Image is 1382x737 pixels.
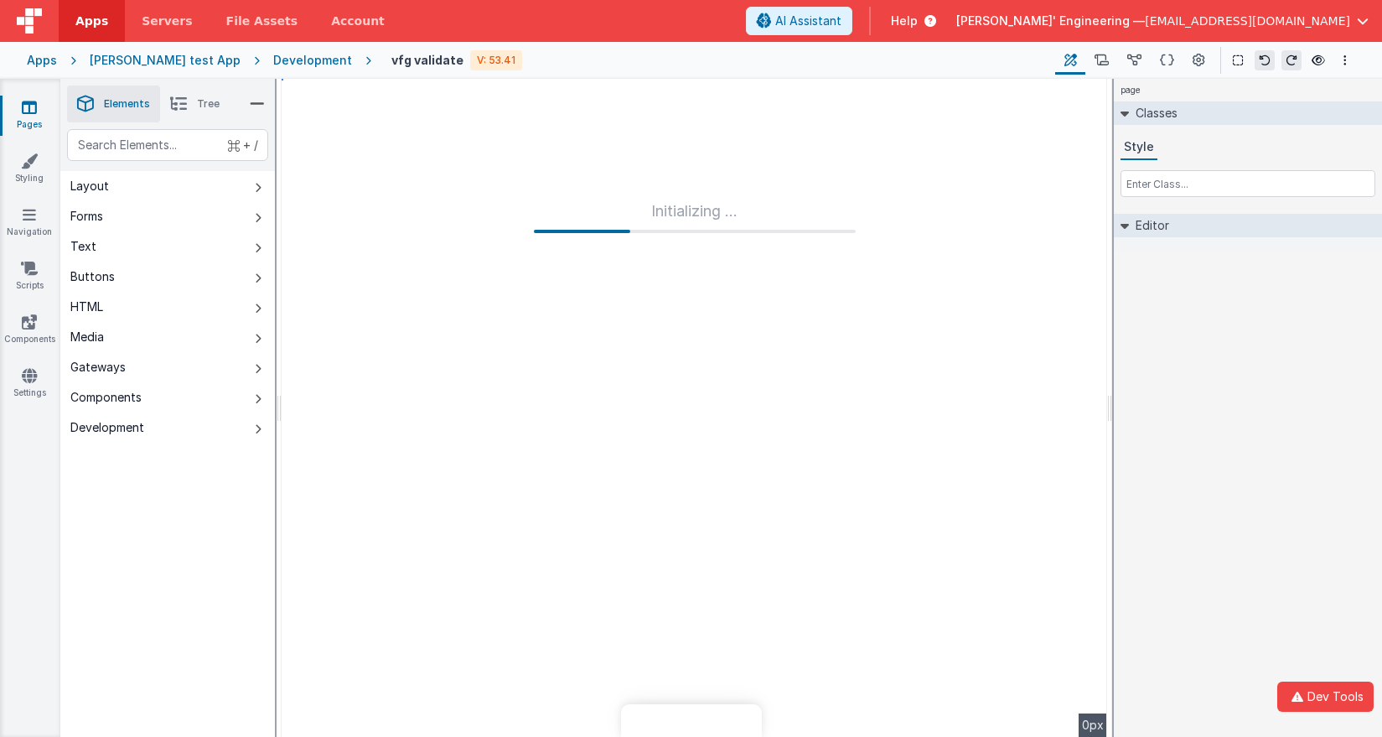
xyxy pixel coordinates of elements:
button: Dev Tools [1277,682,1374,712]
span: Elements [104,97,150,111]
button: Gateways [60,352,275,382]
div: Gateways [70,359,126,376]
button: Layout [60,171,275,201]
button: AI Assistant [746,7,852,35]
div: V: 53.41 [470,50,522,70]
button: Development [60,413,275,443]
div: Media [70,329,104,345]
button: Media [60,322,275,352]
div: Forms [70,208,103,225]
span: [PERSON_NAME]' Engineering — [956,13,1145,29]
div: 0px [1079,714,1107,737]
button: Options [1335,50,1355,70]
button: [PERSON_NAME]' Engineering — [EMAIL_ADDRESS][DOMAIN_NAME] [956,13,1369,29]
button: Text [60,231,275,262]
div: [PERSON_NAME] test App [90,52,241,69]
div: Development [273,52,352,69]
button: Forms [60,201,275,231]
input: Enter Class... [1121,170,1375,197]
div: Layout [70,178,109,195]
span: [EMAIL_ADDRESS][DOMAIN_NAME] [1145,13,1350,29]
div: Development [70,419,144,436]
h4: vfg validate [391,54,463,66]
span: Apps [75,13,108,29]
div: Apps [27,52,57,69]
h4: page [1114,79,1147,101]
span: AI Assistant [775,13,841,29]
h2: Editor [1129,214,1169,237]
span: Help [891,13,918,29]
div: Text [70,238,96,255]
span: Servers [142,13,192,29]
div: --> [282,79,1107,737]
div: Components [70,389,142,406]
div: Buttons [70,268,115,285]
button: Buttons [60,262,275,292]
div: HTML [70,298,103,315]
button: HTML [60,292,275,322]
span: Tree [197,97,220,111]
h2: Classes [1129,101,1178,125]
input: Search Elements... [67,129,268,161]
button: Components [60,382,275,413]
button: Style [1121,135,1157,160]
span: File Assets [226,13,298,29]
span: + / [228,129,258,161]
div: Initializing ... [534,200,856,233]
